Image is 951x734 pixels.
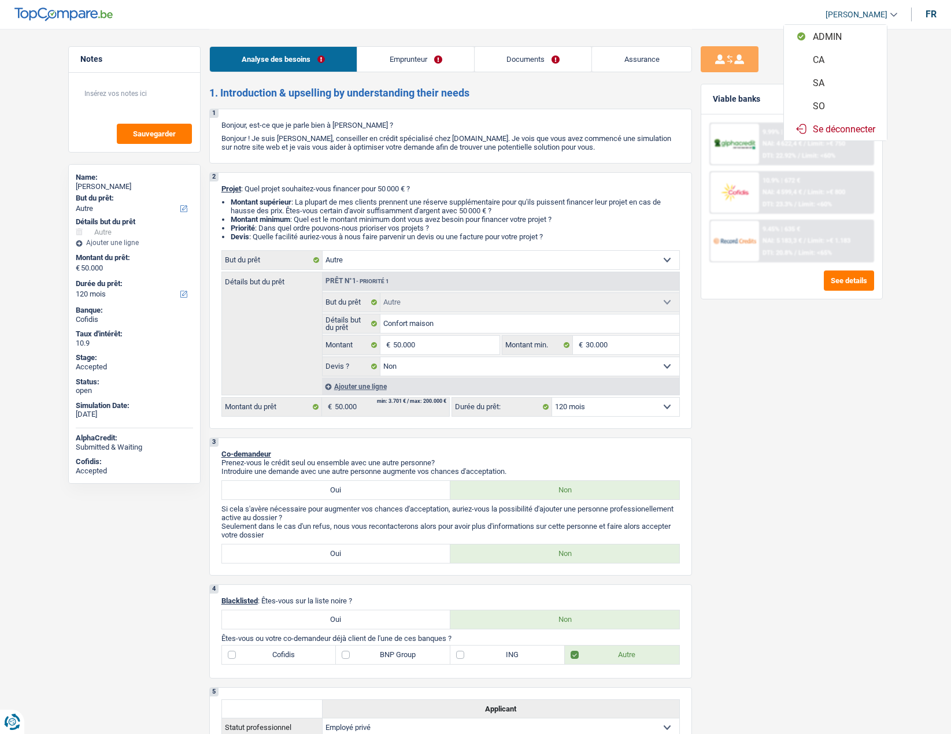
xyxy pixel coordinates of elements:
button: Sauvegarder [117,124,192,144]
a: Analyse des besoins [210,47,357,72]
label: Détails but du prêt [222,272,322,286]
label: Montant du prêt [222,398,322,416]
div: 10.9 [76,339,193,348]
button: See details [824,270,874,291]
div: [PERSON_NAME] [76,182,193,191]
div: Simulation Date: [76,401,193,410]
span: / [794,249,797,257]
div: Viable banks [713,94,760,104]
label: Durée du prêt: [76,279,191,288]
img: Alphacredit [713,138,756,151]
span: € [573,336,586,354]
p: Bonjour ! Je suis [PERSON_NAME], conseiller en crédit spécialisé chez [DOMAIN_NAME]. Je vois que ... [221,134,680,151]
div: 9.45% | 635 € [763,225,800,233]
div: 1 [210,109,219,118]
div: Ajouter une ligne [322,378,679,395]
div: open [76,386,193,395]
div: Taux d'intérêt: [76,329,193,339]
span: Limit: <60% [802,152,835,160]
label: Autre [565,646,679,664]
label: ING [450,646,565,664]
span: NAI: 4 622,4 € [763,140,802,147]
li: : La plupart de mes clients prennent une réserve supplémentaire pour qu'ils puissent financer leu... [231,198,680,215]
div: 4 [210,585,219,594]
label: BNP Group [336,646,450,664]
div: Stage: [76,353,193,362]
div: Cofidis: [76,457,193,466]
span: DTI: 23.3% [763,201,793,208]
h5: Notes [80,54,188,64]
p: Êtes-vous ou votre co-demandeur déjà client de l'une de ces banques ? [221,634,680,643]
a: Assurance [592,47,691,72]
span: Limit: <60% [798,201,832,208]
a: [PERSON_NAME] [816,5,897,24]
span: Devis [231,232,249,241]
span: NAI: 5 183,3 € [763,237,802,244]
label: Devis ? [323,357,381,376]
div: 9.99% | 649 € [763,128,800,136]
div: fr [926,9,937,20]
a: Documents [475,47,592,72]
label: Oui [222,544,451,563]
li: : Quel est le montant minimum dont vous avez besoin pour financer votre projet ? [231,215,680,224]
li: : Dans quel ordre pouvons-nous prioriser vos projets ? [231,224,680,232]
label: Cofidis [222,646,336,664]
div: Status: [76,377,193,387]
span: Limit: <65% [798,249,832,257]
label: Non [450,544,679,563]
span: € [322,398,335,416]
h2: 1. Introduction & upselling by understanding their needs [209,87,692,99]
div: Submitted & Waiting [76,443,193,452]
span: Co-demandeur [221,450,271,458]
label: Non [450,610,679,629]
span: / [794,201,797,208]
label: Non [450,481,679,499]
span: NAI: 4 599,4 € [763,188,802,196]
button: CA [784,48,887,71]
div: 3 [210,438,219,447]
span: Limit: >€ 750 [808,140,845,147]
strong: Priorité [231,224,255,232]
label: Détails but du prêt [323,314,381,333]
p: Prenez-vous le crédit seul ou ensemble avec une autre personne? [221,458,680,467]
li: : Quelle facilité auriez-vous à nous faire parvenir un devis ou une facture pour votre projet ? [231,232,680,241]
div: Prêt n°1 [323,277,392,285]
div: min: 3.701 € / max: 200.000 € [377,399,446,404]
label: Montant min. [502,336,573,354]
span: DTI: 22.92% [763,152,796,160]
div: 5 [210,688,219,696]
div: 10.9% | 672 € [763,177,800,184]
label: Montant [323,336,381,354]
div: [DATE] [76,410,193,419]
span: / [798,152,800,160]
label: But du prêt: [76,194,191,203]
span: [PERSON_NAME] [826,10,887,20]
label: Oui [222,610,451,629]
div: Cofidis [76,315,193,324]
div: 2 [210,173,219,181]
a: Emprunteur [357,47,474,72]
img: Cofidis [713,181,756,203]
span: / [804,140,806,147]
span: / [804,188,806,196]
img: TopCompare Logo [14,8,113,21]
div: Accepted [76,362,193,372]
span: DTI: 20.8% [763,249,793,257]
span: € [380,336,393,354]
span: Blacklisted [221,596,258,605]
button: Se déconnecter [784,117,887,140]
button: ADMIN [784,25,887,48]
th: Applicant [322,699,679,718]
p: Si cela s'avère nécessaire pour augmenter vos chances d'acceptation, auriez-vous la possibilité d... [221,505,680,522]
span: - Priorité 1 [356,278,389,284]
div: AlphaCredit: [76,433,193,443]
p: Seulement dans le cas d'un refus, nous vous recontacterons alors pour avoir plus d'informations s... [221,522,680,539]
p: : Quel projet souhaitez-vous financer pour 50 000 € ? [221,184,680,193]
label: Durée du prêt: [452,398,552,416]
span: € [76,264,80,273]
img: Record Credits [713,230,756,251]
p: Introduire une demande avec une autre personne augmente vos chances d'acceptation. [221,467,680,476]
label: Montant du prêt: [76,253,191,262]
button: SA [784,71,887,94]
span: / [804,237,806,244]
